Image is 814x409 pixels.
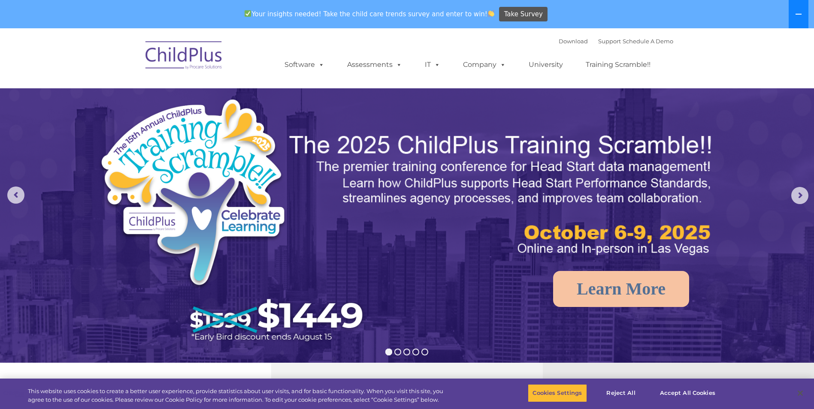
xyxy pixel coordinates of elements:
[594,384,648,402] button: Reject All
[520,56,572,73] a: University
[119,92,156,98] span: Phone number
[488,10,494,17] img: 👏
[553,271,689,307] a: Learn More
[276,56,333,73] a: Software
[141,35,227,78] img: ChildPlus by Procare Solutions
[119,57,145,63] span: Last name
[598,38,621,45] a: Support
[504,7,543,22] span: Take Survey
[655,384,720,402] button: Accept All Cookies
[791,384,810,403] button: Close
[577,56,659,73] a: Training Scramble!!
[339,56,411,73] a: Assessments
[499,7,548,22] a: Take Survey
[241,6,498,22] span: Your insights needed! Take the child care trends survey and enter to win!
[528,384,587,402] button: Cookies Settings
[416,56,449,73] a: IT
[245,10,251,17] img: ✅
[559,38,673,45] font: |
[28,387,448,404] div: This website uses cookies to create a better user experience, provide statistics about user visit...
[559,38,588,45] a: Download
[623,38,673,45] a: Schedule A Demo
[454,56,514,73] a: Company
